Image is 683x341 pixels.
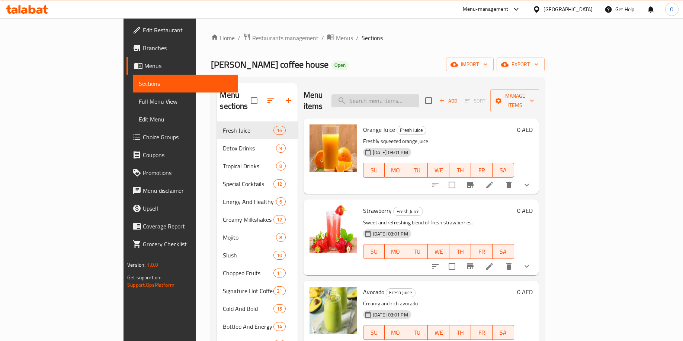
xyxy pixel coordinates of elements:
span: SA [496,246,511,257]
button: WE [428,163,449,178]
div: Cold And Bold15 [217,300,297,318]
span: TH [452,246,468,257]
button: TU [406,244,428,259]
div: Mojito [223,233,276,242]
button: sort-choices [426,257,444,275]
svg: Show Choices [522,181,531,189]
button: TH [449,325,471,340]
input: search [331,94,419,107]
span: 31 [274,288,285,295]
div: Special Cocktails12 [217,175,297,193]
span: import [452,60,488,69]
span: Full Menu View [139,97,232,106]
a: Restaurants management [243,33,318,43]
li: / [356,33,359,42]
div: [GEOGRAPHIC_DATA] [543,5,593,13]
p: Creamy and rich avocado [363,299,514,308]
div: Open [331,61,349,70]
span: TH [452,327,468,338]
a: Menus [327,33,353,43]
a: Sections [133,75,238,92]
p: Freshly squeezed orange juice [363,137,514,146]
span: [DATE] 03:01 PM [370,149,411,156]
span: Energy And Healthy Smoothies [223,197,276,206]
button: TU [406,325,428,340]
span: Sections [362,33,383,42]
li: / [321,33,324,42]
span: Open [331,62,349,68]
span: Get support on: [127,273,161,282]
button: Branch-specific-item [461,176,479,194]
span: Fresh Juice [397,126,426,134]
button: delete [500,257,518,275]
div: items [276,144,285,153]
span: Special Cocktails [223,179,273,188]
span: SA [496,327,511,338]
button: MO [385,325,406,340]
span: 8 [276,163,285,170]
span: TH [452,165,468,176]
span: MO [388,246,403,257]
a: Menus [126,57,238,75]
div: items [273,126,285,135]
span: Add [438,97,458,105]
div: items [273,269,285,277]
div: items [273,215,285,224]
span: Tropical Drinks [223,162,276,170]
button: MO [385,244,406,259]
span: SU [366,327,382,338]
span: Coverage Report [143,222,232,231]
button: FR [471,325,493,340]
div: Menu-management [463,5,509,14]
span: Grocery Checklist [143,240,232,249]
span: MO [388,165,403,176]
button: sort-choices [426,176,444,194]
span: Sections [139,79,232,88]
div: Fresh Juice16 [217,121,297,139]
span: TU [409,327,425,338]
div: Creamy Milkshakes [223,215,273,224]
a: Grocery Checklist [126,235,238,253]
a: Support.OpsPlatform [127,280,174,290]
span: [DATE] 03:01 PM [370,230,411,237]
a: Upsell [126,199,238,217]
button: TH [449,163,471,178]
span: Promotions [143,168,232,177]
div: Bottled And Energy Drinks14 [217,318,297,335]
button: Manage items [490,89,540,112]
a: Edit Restaurant [126,21,238,39]
div: Slush10 [217,246,297,264]
span: Fresh Juice [223,126,273,135]
div: Detox Drinks [223,144,276,153]
button: Add [436,95,460,107]
button: WE [428,244,449,259]
button: TH [449,244,471,259]
button: FR [471,163,493,178]
span: 8 [276,234,285,241]
button: SA [493,163,514,178]
span: O [670,5,673,13]
a: Full Menu View [133,92,238,110]
button: delete [500,176,518,194]
span: Orange Juice [363,124,395,135]
span: [DATE] 03:01 PM [370,311,411,318]
span: 15 [274,305,285,312]
span: TU [409,246,425,257]
span: Bottled And Energy Drinks [223,322,273,331]
div: items [273,286,285,295]
button: Branch-specific-item [461,257,479,275]
div: items [273,179,285,188]
nav: breadcrumb [211,33,545,43]
div: Chopped Fruits [223,269,273,277]
button: SA [493,325,514,340]
span: Strawberry [363,205,392,216]
span: 11 [274,270,285,277]
span: 1.0.0 [147,260,158,270]
span: 6 [276,198,285,205]
span: 9 [276,145,285,152]
span: Avocado [363,286,384,298]
span: Manage items [496,91,534,110]
div: Fresh Juice [397,126,426,135]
